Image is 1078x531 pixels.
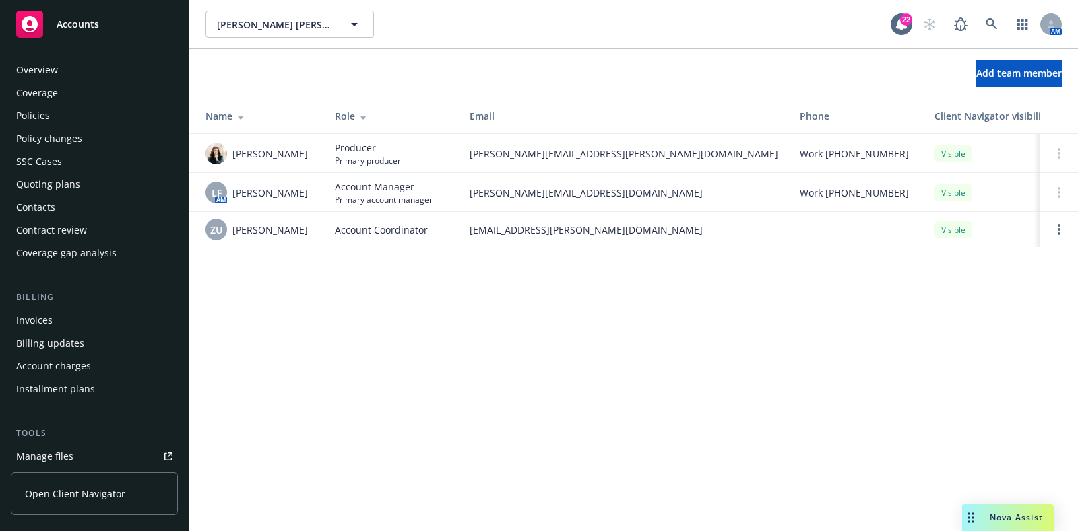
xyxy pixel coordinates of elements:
[11,446,178,467] a: Manage files
[900,13,912,26] div: 22
[205,109,313,123] div: Name
[934,145,972,162] div: Visible
[210,223,222,237] span: ZU
[800,186,909,200] span: Work [PHONE_NUMBER]
[11,59,178,81] a: Overview
[11,197,178,218] a: Contacts
[335,180,433,194] span: Account Manager
[934,184,972,201] div: Visible
[11,151,178,172] a: SSC Cases
[25,487,125,501] span: Open Client Navigator
[16,59,58,81] div: Overview
[962,504,1054,531] button: Nova Assist
[335,194,433,205] span: Primary account manager
[916,11,943,38] a: Start snowing
[205,11,374,38] button: [PERSON_NAME] [PERSON_NAME], INC.
[11,310,178,331] a: Invoices
[11,5,178,43] a: Accounts
[976,67,1062,79] span: Add team member
[16,82,58,104] div: Coverage
[16,310,53,331] div: Invoices
[1051,221,1067,238] a: Open options
[16,332,84,354] div: Billing updates
[11,291,178,304] div: Billing
[16,197,55,218] div: Contacts
[11,355,178,377] a: Account charges
[335,141,401,155] span: Producer
[16,242,117,264] div: Coverage gap analysis
[16,174,80,195] div: Quoting plans
[11,219,178,241] a: Contract review
[470,109,778,123] div: Email
[800,147,909,161] span: Work [PHONE_NUMBER]
[11,378,178,400] a: Installment plans
[16,128,82,149] div: Policy changes
[232,223,308,237] span: [PERSON_NAME]
[335,223,428,237] span: Account Coordinator
[16,355,91,377] div: Account charges
[57,19,99,30] span: Accounts
[232,147,308,161] span: [PERSON_NAME]
[16,219,87,241] div: Contract review
[470,223,778,237] span: [EMAIL_ADDRESS][PERSON_NAME][DOMAIN_NAME]
[962,504,979,531] div: Drag to move
[934,221,972,238] div: Visible
[470,186,778,200] span: [PERSON_NAME][EMAIL_ADDRESS][DOMAIN_NAME]
[16,151,62,172] div: SSC Cases
[11,174,178,195] a: Quoting plans
[16,105,50,127] div: Policies
[11,82,178,104] a: Coverage
[335,155,401,166] span: Primary producer
[990,511,1043,523] span: Nova Assist
[11,105,178,127] a: Policies
[947,11,974,38] a: Report a Bug
[16,446,73,467] div: Manage files
[1009,11,1036,38] a: Switch app
[800,109,913,123] div: Phone
[205,143,227,164] img: photo
[16,378,95,400] div: Installment plans
[978,11,1005,38] a: Search
[232,186,308,200] span: [PERSON_NAME]
[212,186,222,200] span: LF
[335,109,448,123] div: Role
[217,17,334,32] span: [PERSON_NAME] [PERSON_NAME], INC.
[11,128,178,149] a: Policy changes
[976,60,1062,87] button: Add team member
[11,332,178,354] a: Billing updates
[11,427,178,440] div: Tools
[11,242,178,264] a: Coverage gap analysis
[470,147,778,161] span: [PERSON_NAME][EMAIL_ADDRESS][PERSON_NAME][DOMAIN_NAME]
[934,109,1063,123] div: Client Navigator visibility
